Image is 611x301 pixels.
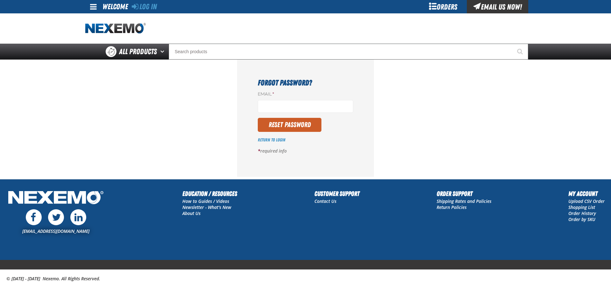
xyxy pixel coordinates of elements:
a: About Us [182,210,200,216]
a: Home [85,23,146,34]
p: required info [258,148,353,154]
h2: Customer Support [314,189,360,198]
a: Newsletter - What's New [182,204,231,210]
h2: Education / Resources [182,189,237,198]
h2: Order Support [437,189,491,198]
a: Return Policies [437,204,467,210]
input: Search [169,44,528,60]
a: Log In [132,2,157,11]
h1: Forgot Password? [258,77,353,89]
a: Order by SKU [568,216,595,222]
h2: My Account [568,189,605,198]
a: Contact Us [314,198,336,204]
span: All Products [119,46,157,57]
button: Reset Password [258,118,321,132]
img: Nexemo Logo [6,189,105,208]
a: Shipping Rates and Policies [437,198,491,204]
a: [EMAIL_ADDRESS][DOMAIN_NAME] [22,228,89,234]
button: Start Searching [512,44,528,60]
a: How to Guides / Videos [182,198,229,204]
a: Return to Login [258,137,285,142]
a: Order History [568,210,596,216]
label: Email [258,91,353,97]
a: Shopping List [568,204,595,210]
button: Open All Products pages [158,44,169,60]
img: Nexemo logo [85,23,146,34]
a: Upload CSV Order [568,198,605,204]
